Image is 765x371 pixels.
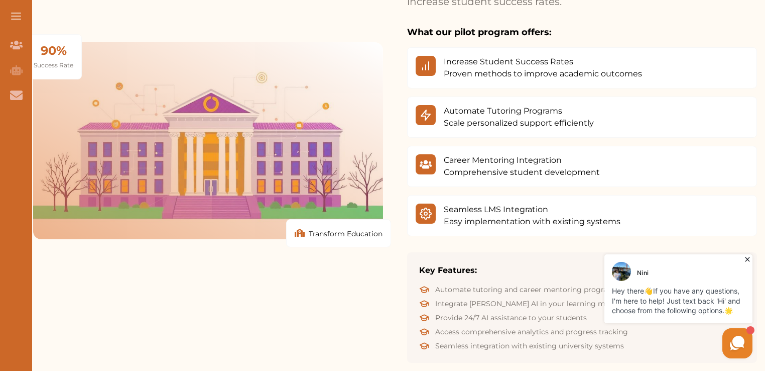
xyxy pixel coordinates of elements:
h4: Seamless LMS Integration [444,204,620,216]
span: Transform Education [309,229,382,239]
p: Proven methods to improve academic outcomes [444,68,642,80]
iframe: HelpCrunch [524,252,755,361]
h4: Automate Tutoring Programs [444,105,594,117]
p: Scale personalized support efficiently [444,117,594,129]
p: Easy implementation with existing systems [444,216,620,228]
span: Access comprehensive analytics and progress tracking [435,327,628,337]
h3: Key Features: [419,264,745,276]
p: Comprehensive student development [444,166,600,178]
span: Seamless integration with existing university systems [435,341,624,351]
h4: Increase Student Success Rates [444,56,642,68]
span: Automate tutoring and career mentoring programs on our platform [435,285,677,295]
h4: Career Mentoring Integration [444,154,600,166]
span: Integrate [PERSON_NAME] AI in your learning management system [435,299,674,309]
div: 90% [34,43,73,59]
span: Success Rate [34,61,73,69]
h3: What our pilot program offers: [407,26,757,39]
span: Provide 24/7 AI assistance to your students [435,313,587,323]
